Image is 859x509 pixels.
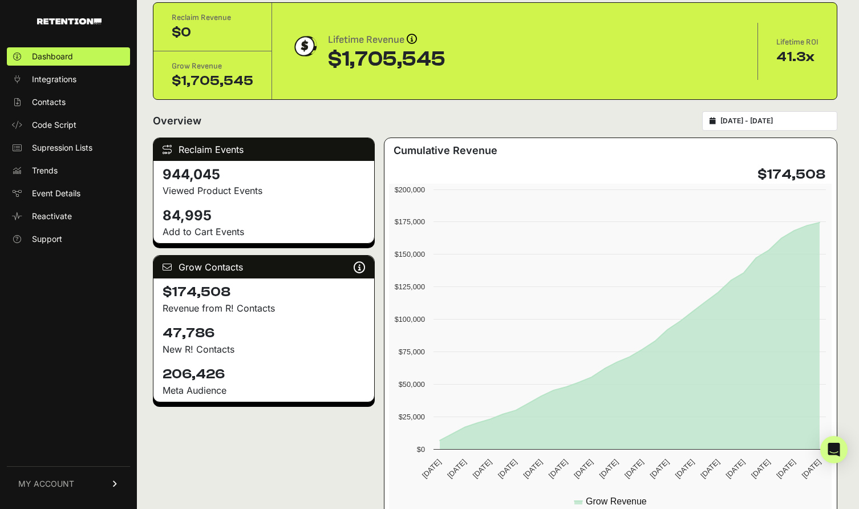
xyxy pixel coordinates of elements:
[623,458,645,480] text: [DATE]
[7,230,130,248] a: Support
[399,413,425,421] text: $25,000
[172,23,253,42] div: $0
[172,72,253,90] div: $1,705,545
[395,185,425,194] text: $200,000
[32,233,62,245] span: Support
[7,466,130,501] a: MY ACCOUNT
[394,143,497,159] h3: Cumulative Revenue
[172,12,253,23] div: Reclaim Revenue
[290,32,319,60] img: dollar-coin-05c43ed7efb7bc0c12610022525b4bbbb207c7efeef5aecc26f025e68dcafac9.png
[395,282,425,291] text: $125,000
[395,315,425,324] text: $100,000
[153,256,374,278] div: Grow Contacts
[471,458,493,480] text: [DATE]
[820,436,848,463] div: Open Intercom Messenger
[163,301,365,315] p: Revenue from R! Contacts
[32,51,73,62] span: Dashboard
[399,380,425,389] text: $50,000
[7,139,130,157] a: Supression Lists
[328,32,445,48] div: Lifetime Revenue
[163,342,365,356] p: New R! Contacts
[328,48,445,71] div: $1,705,545
[420,458,443,480] text: [DATE]
[32,211,72,222] span: Reactivate
[32,96,66,108] span: Contacts
[496,458,518,480] text: [DATE]
[674,458,696,480] text: [DATE]
[446,458,468,480] text: [DATE]
[7,184,130,203] a: Event Details
[649,458,671,480] text: [DATE]
[586,496,647,506] text: Grow Revenue
[522,458,544,480] text: [DATE]
[7,161,130,180] a: Trends
[417,445,425,454] text: $0
[163,383,365,397] div: Meta Audience
[775,458,797,480] text: [DATE]
[699,458,722,480] text: [DATE]
[7,93,130,111] a: Contacts
[163,365,365,383] h4: 206,426
[163,184,365,197] p: Viewed Product Events
[573,458,595,480] text: [DATE]
[724,458,747,480] text: [DATE]
[153,138,374,161] div: Reclaim Events
[153,113,201,129] h2: Overview
[776,37,819,48] div: Lifetime ROI
[32,142,92,153] span: Supression Lists
[37,18,102,25] img: Retention.com
[749,458,772,480] text: [DATE]
[800,458,822,480] text: [DATE]
[598,458,620,480] text: [DATE]
[395,217,425,226] text: $175,000
[163,225,365,239] p: Add to Cart Events
[7,70,130,88] a: Integrations
[163,165,365,184] h4: 944,045
[32,188,80,199] span: Event Details
[32,119,76,131] span: Code Script
[776,48,819,66] div: 41.3x
[163,283,365,301] h4: $174,508
[395,250,425,258] text: $150,000
[172,60,253,72] div: Grow Revenue
[7,207,130,225] a: Reactivate
[163,324,365,342] h4: 47,786
[32,165,58,176] span: Trends
[163,207,365,225] h4: 84,995
[399,348,425,356] text: $75,000
[32,74,76,85] span: Integrations
[7,116,130,134] a: Code Script
[757,165,825,184] h4: $174,508
[7,47,130,66] a: Dashboard
[547,458,569,480] text: [DATE]
[18,478,74,490] span: MY ACCOUNT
